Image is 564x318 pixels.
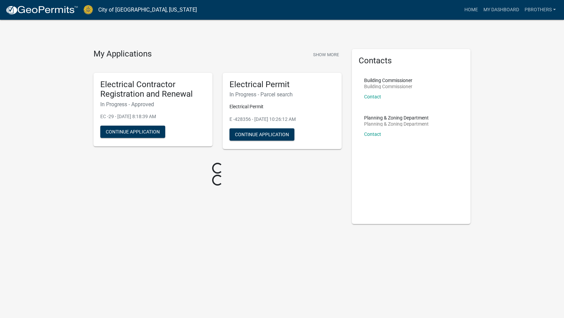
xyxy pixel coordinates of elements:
[229,91,335,98] h6: In Progress - Parcel search
[229,116,335,123] p: E -428356 - [DATE] 10:26:12 AM
[462,3,481,16] a: Home
[364,122,429,126] p: Planning & Zoning Department
[229,103,335,110] p: Electrical Permit
[481,3,522,16] a: My Dashboard
[84,5,93,14] img: City of Jeffersonville, Indiana
[98,4,197,16] a: City of [GEOGRAPHIC_DATA], [US_STATE]
[100,113,206,120] p: EC -29 - [DATE] 8:18:39 AM
[364,84,412,89] p: Building Commissioner
[310,49,342,60] button: Show More
[364,78,412,83] p: Building Commissioner
[229,80,335,90] h5: Electrical Permit
[364,94,381,99] a: Contact
[100,101,206,108] h6: In Progress - Approved
[522,3,559,16] a: pbrothers
[93,49,152,59] h4: My Applications
[100,126,165,138] button: Continue Application
[100,80,206,99] h5: Electrical Contractor Registration and Renewal
[364,131,381,137] a: Contact
[364,115,429,120] p: Planning & Zoning Department
[229,128,294,141] button: Continue Application
[359,56,464,66] h5: Contacts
